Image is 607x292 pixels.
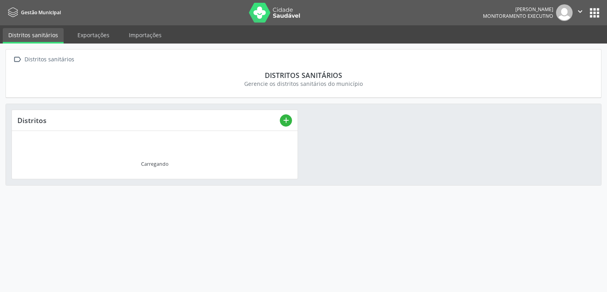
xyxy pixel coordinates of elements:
[282,116,290,125] i: add
[17,80,590,88] div: Gerencie os distritos sanitários do município
[72,28,115,42] a: Exportações
[280,114,292,127] button: add
[483,13,553,19] span: Monitoramento Executivo
[573,4,588,21] button: 
[141,161,168,167] div: Carregando
[3,28,64,44] a: Distritos sanitários
[17,71,590,80] div: Distritos sanitários
[23,54,75,65] div: Distritos sanitários
[21,9,61,16] span: Gestão Municipal
[588,6,601,20] button: apps
[11,54,75,65] a:  Distritos sanitários
[17,116,280,125] div: Distritos
[556,4,573,21] img: img
[11,54,23,65] i: 
[123,28,167,42] a: Importações
[576,7,584,16] i: 
[6,6,61,19] a: Gestão Municipal
[483,6,553,13] div: [PERSON_NAME]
